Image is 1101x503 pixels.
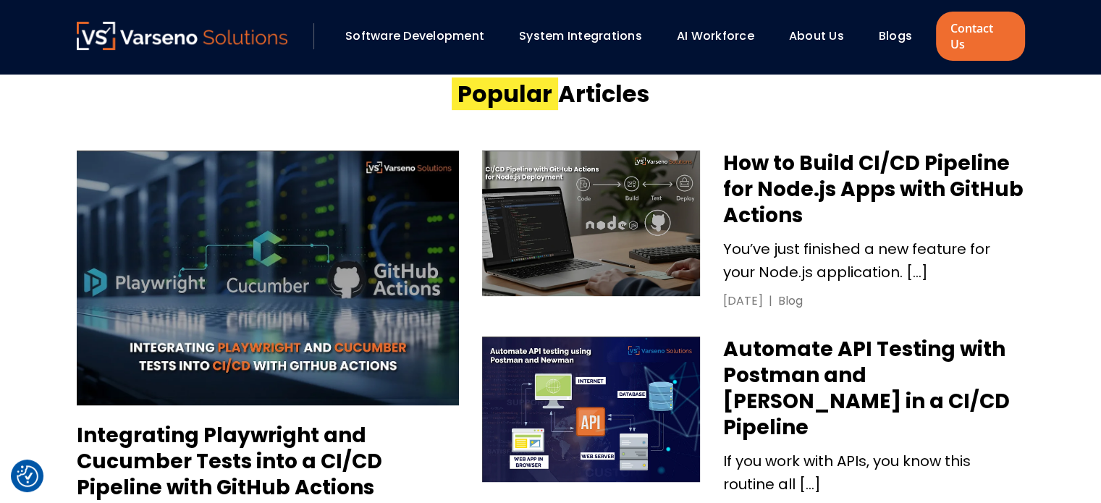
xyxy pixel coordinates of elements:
[677,28,754,44] a: AI Workforce
[723,292,763,310] div: [DATE]
[512,24,662,48] div: System Integrations
[77,22,288,51] a: Varseno Solutions – Product Engineering & IT Services
[879,28,912,44] a: Blogs
[723,237,1024,284] p: You’ve just finished a new feature for your Node.js application. […]
[723,151,1024,229] h3: How to Build CI/CD Pipeline for Node.js Apps with GitHub Actions
[723,449,1024,496] p: If you work with APIs, you know this routine all […]
[452,77,558,110] span: Popular
[872,24,932,48] div: Blogs
[452,78,649,110] h2: Articles
[345,28,484,44] a: Software Development
[519,28,642,44] a: System Integrations
[778,292,803,310] div: Blog
[77,22,288,50] img: Varseno Solutions – Product Engineering & IT Services
[482,337,701,482] img: Automate API Testing with Postman and Newman in a CI/CD Pipeline
[723,337,1024,441] h3: Automate API Testing with Postman and [PERSON_NAME] in a CI/CD Pipeline
[670,24,775,48] div: AI Workforce
[936,12,1024,61] a: Contact Us
[17,465,38,487] button: Cookie Settings
[763,292,778,310] div: |
[17,465,38,487] img: Revisit consent button
[782,24,864,48] div: About Us
[789,28,844,44] a: About Us
[77,423,459,501] h3: Integrating Playwright and Cucumber Tests into a CI/CD Pipeline with GitHub Actions
[482,151,1025,313] a: How to Build CI/CD Pipeline for Node.js Apps with GitHub Actions How to Build CI/CD Pipeline for ...
[338,24,505,48] div: Software Development
[77,151,459,405] img: Integrating Playwright and Cucumber Tests into a CI/CD Pipeline with GitHub Actions
[482,151,701,296] img: How to Build CI/CD Pipeline for Node.js Apps with GitHub Actions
